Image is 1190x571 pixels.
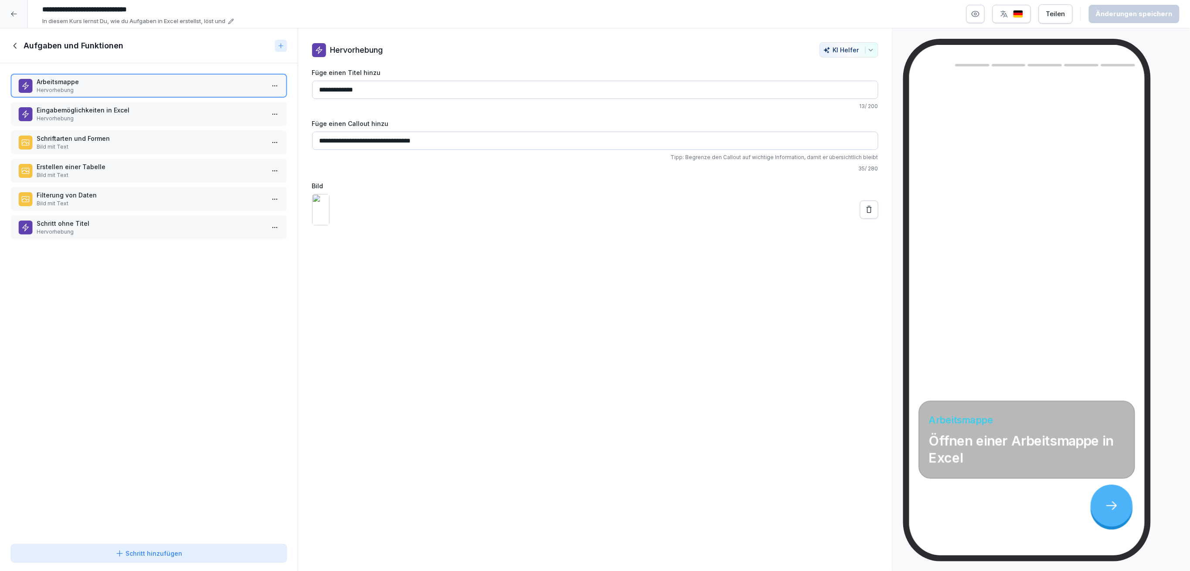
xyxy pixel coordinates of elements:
img: de.svg [1013,10,1023,18]
p: Schriftarten und Formen [37,134,265,143]
p: 13 / 200 [312,102,878,110]
label: Füge einen Titel hinzu [312,68,878,77]
p: Bild mit Text [37,200,265,207]
div: Teilen [1046,9,1065,19]
p: Tipp: Begrenze den Callout auf wichtige Information, damit er übersichtlich bleibt [312,153,878,161]
p: Bild mit Text [37,171,265,179]
p: Filterung von Daten [37,190,265,200]
p: Eingabemöglichkeiten in Excel [37,105,265,115]
button: Teilen [1039,4,1073,24]
p: Erstellen einer Tabelle [37,162,265,171]
label: Bild [312,181,878,190]
h1: Aufgaben und Funktionen [24,41,123,51]
button: Änderungen speichern [1089,5,1180,23]
img: b78a95a8-1604-49c3-807d-3f480f2dce6f [312,194,330,225]
div: Änderungen speichern [1096,9,1173,19]
p: 35 / 280 [312,165,878,173]
p: Arbeitsmappe [37,77,265,86]
div: Schritt hinzufügen [115,549,182,558]
button: Schritt hinzufügen [10,544,287,563]
div: Schriftarten und FormenBild mit Text [10,130,287,154]
div: Schritt ohne TitelHervorhebung [10,215,287,239]
p: Öffnen einer Arbeitsmappe in Excel [929,432,1125,466]
div: Erstellen einer TabelleBild mit Text [10,159,287,183]
h4: Arbeitsmappe [929,413,1125,426]
div: Eingabemöglichkeiten in ExcelHervorhebung [10,102,287,126]
p: Hervorhebung [37,86,265,94]
label: Füge einen Callout hinzu [312,119,878,128]
p: Schritt ohne Titel [37,219,265,228]
p: Bild mit Text [37,143,265,151]
div: KI Helfer [823,46,874,54]
div: Filterung von DatenBild mit Text [10,187,287,211]
p: Hervorhebung [330,44,383,56]
button: KI Helfer [819,42,878,58]
div: ArbeitsmappeHervorhebung [10,74,287,98]
p: Hervorhebung [37,228,265,236]
p: In diesem Kurs lernst Du, wie du Aufgaben in Excel erstellst, löst und [42,17,225,26]
p: Hervorhebung [37,115,265,122]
